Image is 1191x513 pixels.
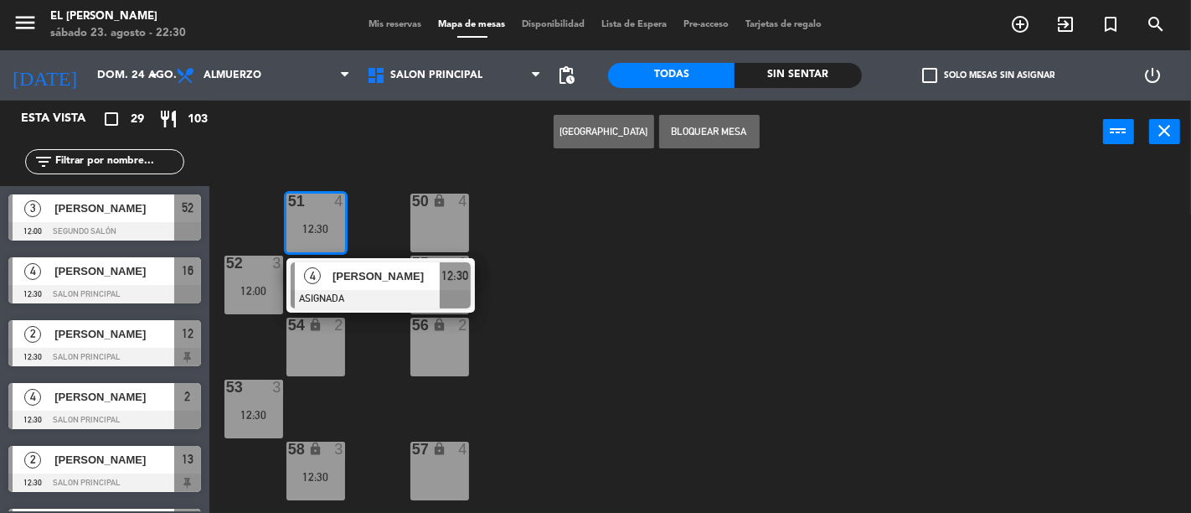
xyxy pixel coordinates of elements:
span: 4 [24,263,41,280]
input: Filtrar por nombre... [54,153,183,171]
span: pending_actions [556,65,576,85]
button: Bloquear Mesa [659,115,760,148]
span: 12:30 [441,266,468,286]
span: [PERSON_NAME] [54,199,174,217]
i: lock [308,318,322,332]
span: Almuerzo [204,70,261,81]
div: sábado 23. agosto - 22:30 [50,25,186,42]
div: Sin sentar [735,63,861,88]
i: add_circle_outline [1010,14,1030,34]
i: lock [308,442,322,456]
div: 2 [458,256,468,271]
span: 13 [182,449,193,469]
i: arrow_drop_down [143,65,163,85]
div: Esta vista [8,109,121,129]
div: 3 [272,256,282,271]
div: 51 [288,194,289,209]
div: 4 [334,194,344,209]
span: 2 [24,452,41,469]
i: lock [432,318,446,332]
span: 29 [131,110,144,129]
span: [PERSON_NAME] [54,325,174,343]
span: Mapa de mesas [431,20,514,29]
div: 57 [412,442,413,457]
i: restaurant [158,109,178,129]
i: lock [432,194,446,208]
div: 3 [272,380,282,395]
div: 56 [412,318,413,333]
button: [GEOGRAPHIC_DATA] [554,115,654,148]
i: lock [432,442,446,456]
button: menu [13,10,38,41]
span: Tarjetas de regalo [738,20,831,29]
div: 12:30 [286,223,345,235]
span: Disponibilidad [514,20,594,29]
i: turned_in_not [1101,14,1121,34]
i: power_settings_new [1143,65,1163,85]
div: Todas [608,63,735,88]
span: Pre-acceso [676,20,738,29]
div: 2 [334,318,344,333]
div: 52 [226,256,227,271]
i: exit_to_app [1055,14,1075,34]
i: menu [13,10,38,35]
span: [PERSON_NAME] [333,267,440,285]
div: 53 [226,380,227,395]
span: [PERSON_NAME] [54,388,174,406]
div: 3 [334,442,344,457]
span: 12 [182,324,193,344]
i: crop_square [101,109,121,129]
span: Mis reservas [361,20,431,29]
div: 55 [412,256,413,271]
i: filter_list [34,152,54,172]
i: power_input [1109,121,1129,141]
span: 16 [182,261,193,281]
span: 4 [24,389,41,406]
div: 12:30 [286,471,345,483]
span: 3 [24,200,41,217]
div: 4 [458,442,468,457]
div: 4 [458,194,468,209]
span: 52 [182,198,193,218]
div: 54 [288,318,289,333]
div: 50 [412,194,413,209]
button: power_input [1103,119,1134,144]
label: Solo mesas sin asignar [922,68,1054,83]
button: close [1149,119,1180,144]
span: Salon Principal [390,70,482,81]
span: check_box_outline_blank [922,68,937,83]
div: 58 [288,442,289,457]
div: 12:30 [224,409,283,421]
span: 103 [188,110,208,129]
span: [PERSON_NAME] [54,262,174,280]
span: 2 [185,386,191,407]
div: 2 [458,318,468,333]
span: 4 [304,267,321,284]
span: Lista de Espera [594,20,676,29]
i: close [1155,121,1175,141]
div: El [PERSON_NAME] [50,8,186,25]
i: search [1146,14,1166,34]
span: 2 [24,326,41,343]
div: 12:00 [224,285,283,297]
span: [PERSON_NAME] [54,451,174,469]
